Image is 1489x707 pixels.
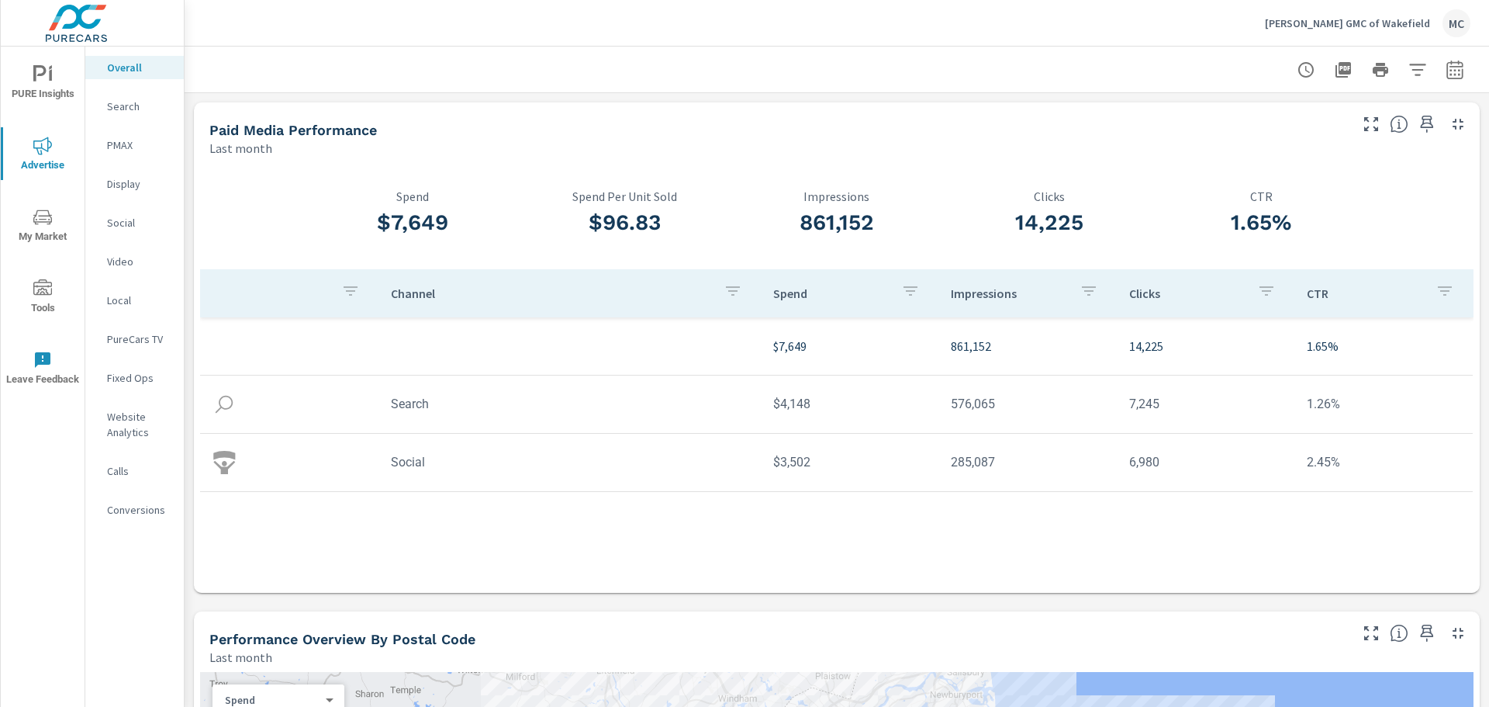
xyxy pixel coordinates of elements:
[107,137,171,153] p: PMAX
[1446,621,1470,646] button: Minimize Widget
[1117,442,1295,482] td: 6,980
[225,693,320,707] p: Spend
[85,211,184,234] div: Social
[107,293,171,308] p: Local
[306,210,519,236] h3: $7,649
[1307,286,1423,301] p: CTR
[1415,112,1439,137] span: Save this to your personalized report
[938,442,1117,482] td: 285,087
[1156,189,1368,203] p: CTR
[938,384,1117,424] td: 576,065
[85,133,184,157] div: PMAX
[951,286,1067,301] p: Impressions
[1265,16,1430,30] p: [PERSON_NAME] GMC of Wakefield
[951,337,1104,355] p: 861,152
[107,99,171,114] p: Search
[761,442,939,482] td: $3,502
[306,189,519,203] p: Spend
[1359,621,1384,646] button: Make Fullscreen
[212,393,236,416] img: icon-search.svg
[85,328,184,351] div: PureCars TV
[1,47,85,404] div: nav menu
[1117,384,1295,424] td: 7,245
[5,208,80,246] span: My Market
[1156,210,1368,236] h3: 1.65%
[85,459,184,483] div: Calls
[85,289,184,312] div: Local
[378,384,761,424] td: Search
[761,384,939,424] td: $4,148
[1307,337,1460,355] p: 1.65%
[107,176,171,192] p: Display
[209,631,475,647] h5: Performance Overview By Postal Code
[85,56,184,79] div: Overall
[85,172,184,196] div: Display
[1328,54,1359,85] button: "Export Report to PDF"
[209,122,377,138] h5: Paid Media Performance
[1359,112,1384,137] button: Make Fullscreen
[107,370,171,386] p: Fixed Ops
[1402,54,1433,85] button: Apply Filters
[773,337,927,355] p: $7,649
[1439,54,1470,85] button: Select Date Range
[1365,54,1396,85] button: Print Report
[943,189,1156,203] p: Clicks
[209,648,272,667] p: Last month
[107,463,171,479] p: Calls
[85,95,184,118] div: Search
[1294,384,1473,424] td: 1.26%
[5,137,80,175] span: Advertise
[519,189,731,203] p: Spend Per Unit Sold
[378,442,761,482] td: Social
[731,189,943,203] p: Impressions
[107,60,171,75] p: Overall
[85,250,184,273] div: Video
[5,65,80,103] span: PURE Insights
[1390,115,1408,133] span: Understand performance metrics over the selected time range.
[85,366,184,390] div: Fixed Ops
[943,210,1156,236] h3: 14,225
[107,215,171,230] p: Social
[773,286,890,301] p: Spend
[212,451,236,474] img: icon-social.svg
[5,279,80,317] span: Tools
[107,502,171,518] p: Conversions
[1446,112,1470,137] button: Minimize Widget
[1129,286,1245,301] p: Clicks
[209,139,272,158] p: Last month
[5,351,80,389] span: Leave Feedback
[107,331,171,347] p: PureCars TV
[391,286,711,301] p: Channel
[107,254,171,269] p: Video
[85,498,184,522] div: Conversions
[1390,624,1408,643] span: Understand performance data by postal code. Individual postal codes can be selected and expanded ...
[1294,442,1473,482] td: 2.45%
[85,405,184,444] div: Website Analytics
[519,210,731,236] h3: $96.83
[1415,621,1439,646] span: Save this to your personalized report
[107,409,171,440] p: Website Analytics
[1129,337,1283,355] p: 14,225
[731,210,943,236] h3: 861,152
[1442,9,1470,37] div: MC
